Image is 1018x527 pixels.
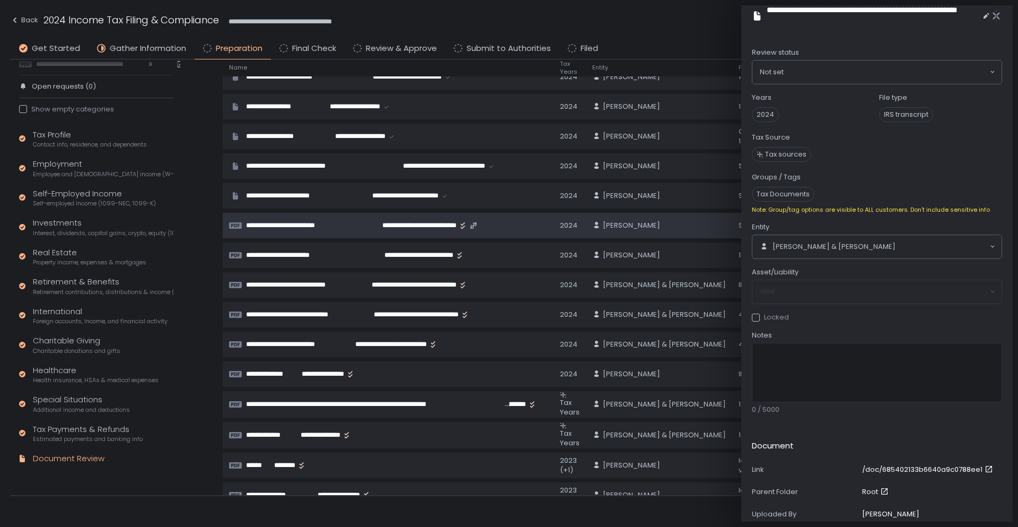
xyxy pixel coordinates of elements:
span: Not set [760,67,784,77]
button: Back [11,13,38,30]
span: 2024 [752,107,779,122]
span: Health insurance, HSAs & medical expenses [33,376,159,384]
span: Foreign accounts, income, and financial activity [33,317,168,325]
span: Get Started [32,42,80,55]
span: [PERSON_NAME] [603,490,660,500]
span: [PERSON_NAME] [603,221,660,230]
a: /doc/685402133b6640a9c0788ee1 [862,465,995,474]
span: [PERSON_NAME] [603,369,660,379]
span: Entity [592,64,608,72]
span: Notes [752,331,772,340]
span: IRS transcript [879,107,933,122]
span: [PERSON_NAME] & [PERSON_NAME] [603,310,726,319]
span: Additional income and deductions [33,406,130,414]
div: Self-Employed Income [33,188,156,208]
span: Tax Years [560,398,580,417]
span: Charitable donations and gifts [33,347,120,355]
div: Special Situations [33,394,130,414]
div: Back [11,14,38,27]
div: [PERSON_NAME] [862,509,919,519]
span: [PERSON_NAME] & [PERSON_NAME] [603,280,726,290]
span: Filed [581,42,598,55]
div: Charitable Giving [33,335,120,355]
label: File type [879,93,907,102]
h2: Document [752,440,794,452]
span: Review & Approve [366,42,437,55]
div: Employment [33,158,173,178]
span: [PERSON_NAME] [603,161,660,171]
span: File type [739,64,763,72]
span: Gather Information [110,42,186,55]
span: [PERSON_NAME] [603,102,660,111]
span: [PERSON_NAME] [603,250,660,260]
span: [PERSON_NAME] & [PERSON_NAME] [773,242,896,252]
span: Open requests (0) [32,82,96,91]
span: [PERSON_NAME] & [PERSON_NAME] [603,430,726,440]
span: Tax Years [560,428,580,448]
div: Real Estate [33,247,146,267]
span: Self-employed income (1099-NEC, 1099-K) [33,200,156,208]
span: Entity [752,222,769,232]
span: Employee and [DEMOGRAPHIC_DATA] income (W-2s) [33,170,173,178]
div: Investments [33,217,173,237]
span: [PERSON_NAME] & [PERSON_NAME] [603,340,726,349]
div: Parent Folder [752,487,858,497]
span: Name [229,64,247,72]
span: [PERSON_NAME] [603,72,660,82]
span: [PERSON_NAME] [603,461,660,470]
div: Retirement & Benefits [33,276,173,296]
label: Years [752,93,771,102]
span: Retirement contributions, distributions & income (1099-R, 5498) [33,288,173,296]
span: Final Check [292,42,336,55]
div: Search for option [752,235,1002,258]
span: Contact info, residence, and dependents [33,141,147,149]
div: 0 / 5000 [752,405,1002,414]
span: Interest, dividends, capital gains, crypto, equity (1099s, K-1s) [33,229,173,237]
label: Tax Source [752,133,790,142]
div: Healthcare [33,365,159,385]
a: Root [862,487,891,497]
span: Property income, expenses & mortgages [33,258,146,266]
input: Search for option [896,241,989,252]
span: Tax Documents [752,187,814,202]
div: Note: Group/tag options are visible to ALL customers. Don't include sensitive info [752,206,1002,214]
span: [PERSON_NAME] [603,132,660,141]
span: Preparation [216,42,262,55]
span: Submit to Authorities [467,42,551,55]
label: Groups / Tags [752,172,801,182]
input: Search for option [784,67,989,77]
div: International [33,306,168,326]
span: Review status [752,48,799,57]
span: Tax sources [765,150,806,159]
h1: 2024 Income Tax Filing & Compliance [43,13,219,27]
span: Tax Years [560,60,580,76]
span: [PERSON_NAME] & [PERSON_NAME] [603,400,726,409]
div: Link [752,465,858,474]
span: Estimated payments and banking info [33,435,143,443]
div: Uploaded By [752,509,858,519]
span: Asset/Liability [752,267,798,277]
div: Tax Profile [33,129,147,149]
span: [PERSON_NAME] [603,191,660,201]
div: Search for option [752,61,1002,84]
div: Tax Payments & Refunds [33,424,143,444]
div: Last year's filed returns [19,46,173,68]
div: Document Review [33,453,104,465]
